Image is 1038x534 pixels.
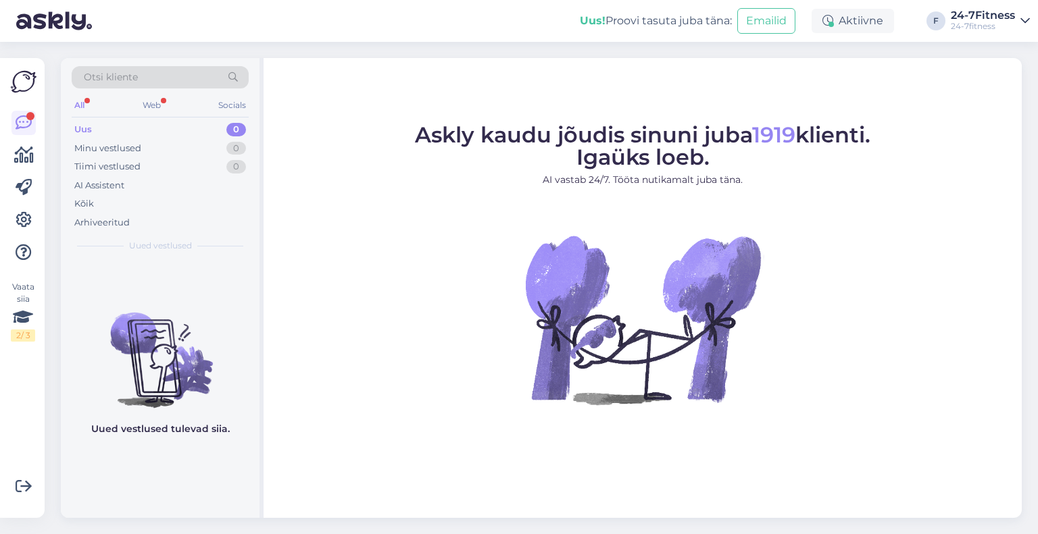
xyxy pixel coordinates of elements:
[74,216,130,230] div: Arhiveeritud
[226,160,246,173] div: 0
[74,160,141,173] div: Tiimi vestlused
[74,142,141,155] div: Minu vestlused
[72,97,87,114] div: All
[11,281,35,342] div: Vaata siia
[521,198,764,441] img: No Chat active
[737,8,795,34] button: Emailid
[415,173,870,187] p: AI vastab 24/7. Tööta nutikamalt juba täna.
[74,179,124,192] div: AI Assistent
[226,123,246,136] div: 0
[752,122,795,148] span: 1919
[951,21,1015,32] div: 24-7fitness
[226,142,246,155] div: 0
[951,10,1030,32] a: 24-7Fitness24-7fitness
[580,14,605,27] b: Uus!
[580,13,732,29] div: Proovi tasuta juba täna:
[11,69,36,95] img: Askly Logo
[74,197,94,211] div: Kõik
[11,329,35,342] div: 2 / 3
[91,422,230,436] p: Uued vestlused tulevad siia.
[216,97,249,114] div: Socials
[926,11,945,30] div: F
[415,122,870,170] span: Askly kaudu jõudis sinuni juba klienti. Igaüks loeb.
[129,240,192,252] span: Uued vestlused
[951,10,1015,21] div: 24-7Fitness
[61,288,259,410] img: No chats
[812,9,894,33] div: Aktiivne
[74,123,92,136] div: Uus
[140,97,164,114] div: Web
[84,70,138,84] span: Otsi kliente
